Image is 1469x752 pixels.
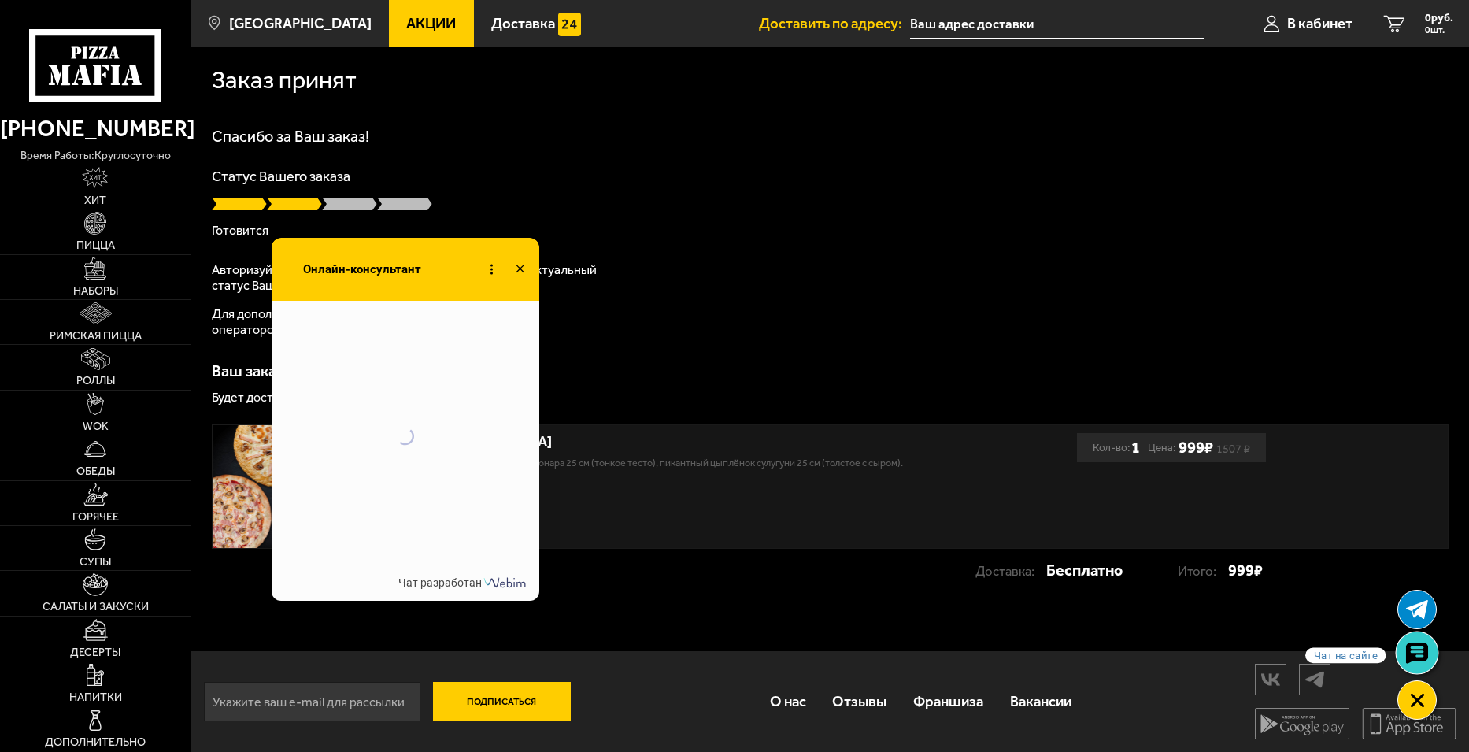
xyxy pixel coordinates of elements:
[1287,17,1352,31] span: В кабинет
[997,676,1085,726] a: Вакансии
[76,466,115,477] span: Обеды
[558,13,581,35] img: 15daf4d41897b9f0e9f617042186c801.svg
[212,128,1449,144] h1: Спасибо за Ваш заказ!
[406,17,456,31] span: Акции
[1046,556,1123,585] strong: Бесплатно
[757,676,820,726] a: О нас
[350,455,930,470] p: Прошутто Фунги 25 см (тонкое тесто), Карбонара 25 см (тонкое тесто), Пикантный цыплёнок сулугуни ...
[1305,648,1386,664] span: Чат на сайте
[303,261,421,276] span: Онлайн-консультант
[83,421,109,432] span: WOK
[69,692,122,703] span: Напитки
[398,576,529,589] a: Чат разработан
[910,9,1204,39] span: Школьная улица, 60
[212,363,1449,379] p: Ваш заказ: 921-428-288-060
[50,331,142,342] span: Римская пицца
[1425,13,1453,24] span: 0 руб.
[76,376,115,387] span: Роллы
[84,195,106,206] span: Хит
[1216,445,1250,453] s: 1507 ₽
[1148,433,1175,462] span: Цена:
[1425,25,1453,35] span: 0 шт.
[1256,665,1286,693] img: vk
[204,682,420,721] input: Укажите ваш e-mail для рассылки
[73,286,118,297] span: Наборы
[1300,665,1330,693] img: tg
[212,391,1449,404] p: Будет доставлен: 21:52 28.08
[45,737,146,748] span: Дополнительно
[820,676,901,726] a: Отзывы
[212,262,605,294] p: Авторизуйтесь в личном кабинете, чтобы отслеживать актуальный статус Вашего заказа.
[43,602,149,613] span: Салаты и закуски
[910,9,1204,39] input: Ваш адрес доставки
[76,240,115,251] span: Пицца
[1178,557,1228,586] p: Итого:
[1131,433,1140,462] b: 1
[70,647,120,658] span: Десерты
[212,169,1449,183] p: Статус Вашего заказа
[229,17,372,31] span: [GEOGRAPHIC_DATA]
[1093,433,1140,462] div: Кол-во:
[212,68,357,92] h1: Заказ принят
[212,224,1449,237] p: Готовится
[491,17,555,31] span: Доставка
[900,676,997,726] a: Франшиза
[1228,556,1263,585] strong: 999 ₽
[1179,438,1213,457] b: 999 ₽
[975,557,1046,586] p: Доставка:
[759,17,910,31] span: Доставить по адресу:
[72,512,119,523] span: Горячее
[80,557,111,568] span: Супы
[212,306,605,338] p: Для дополнительной информации вы можете связаться с оператором по номеру
[350,433,930,451] div: Трио из [GEOGRAPHIC_DATA]
[433,682,571,721] button: Подписаться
